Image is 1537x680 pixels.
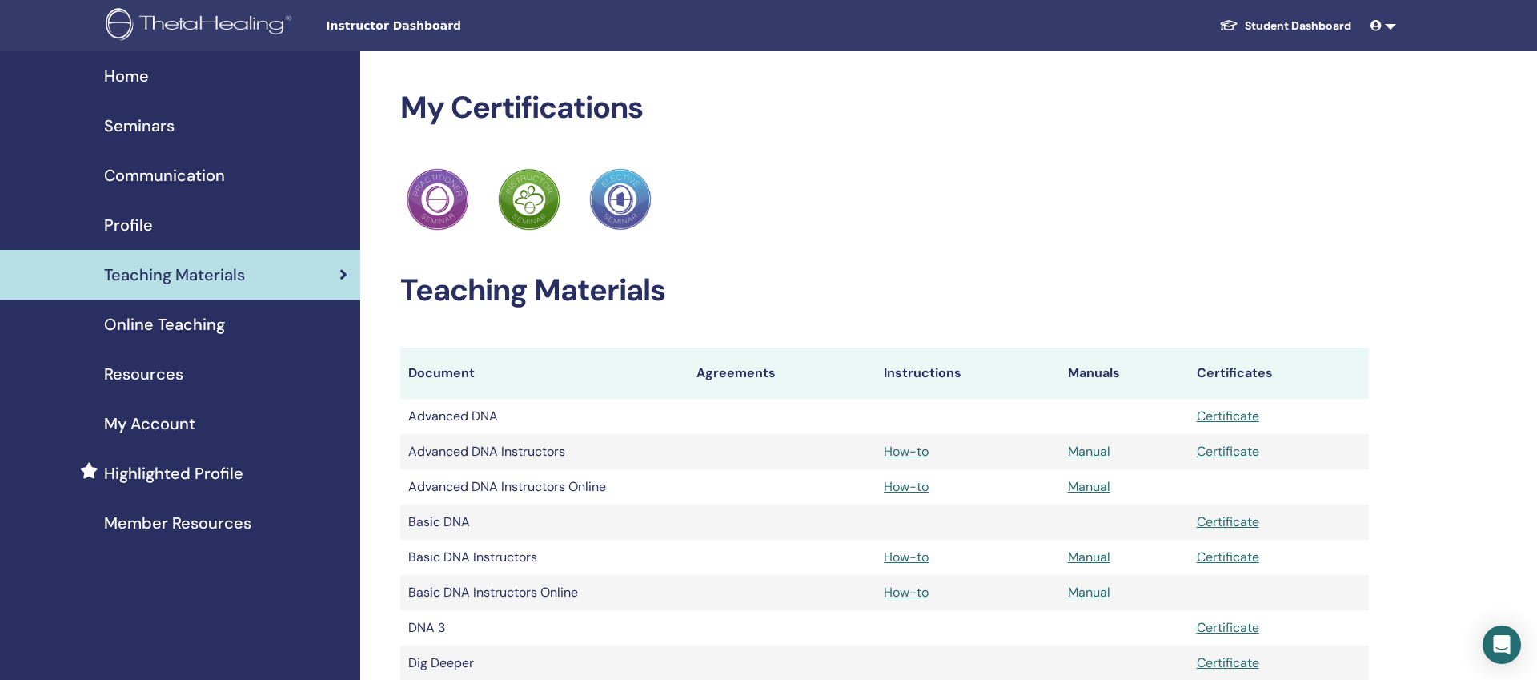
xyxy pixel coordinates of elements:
td: Advanced DNA [400,399,688,434]
th: Document [400,348,688,399]
th: Manuals [1060,348,1189,399]
td: Advanced DNA Instructors [400,434,688,469]
div: Open Intercom Messenger [1483,626,1521,664]
span: Instructor Dashboard [326,18,566,34]
a: How-to [884,478,929,495]
span: Profile [104,213,153,237]
td: DNA 3 [400,610,688,646]
a: Manual [1068,584,1110,601]
span: Teaching Materials [104,263,245,287]
a: Certificate [1197,619,1259,636]
a: Manual [1068,443,1110,460]
h2: My Certifications [400,90,1369,127]
th: Agreements [688,348,876,399]
a: How-to [884,584,929,601]
img: Practitioner [498,168,560,231]
td: Basic DNA Instructors Online [400,575,688,610]
img: Practitioner [407,168,469,231]
a: Certificate [1197,654,1259,671]
img: Practitioner [589,168,652,231]
a: Certificate [1197,549,1259,565]
img: graduation-cap-white.svg [1219,18,1238,32]
td: Advanced DNA Instructors Online [400,469,688,505]
a: Manual [1068,478,1110,495]
a: Student Dashboard [1206,11,1364,41]
a: Certificate [1197,408,1259,424]
a: How-to [884,443,929,460]
span: Home [104,64,149,88]
span: Highlighted Profile [104,461,243,485]
th: Instructions [876,348,1060,399]
a: Certificate [1197,513,1259,530]
img: logo.png [106,8,297,44]
span: Seminars [104,114,175,138]
span: Communication [104,163,225,187]
span: My Account [104,412,195,436]
span: Resources [104,362,183,386]
td: Basic DNA Instructors [400,540,688,575]
a: Certificate [1197,443,1259,460]
a: How-to [884,549,929,565]
span: Member Resources [104,511,251,535]
span: Online Teaching [104,312,225,336]
a: Manual [1068,549,1110,565]
th: Certificates [1189,348,1369,399]
td: Basic DNA [400,505,688,540]
h2: Teaching Materials [400,272,1369,309]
